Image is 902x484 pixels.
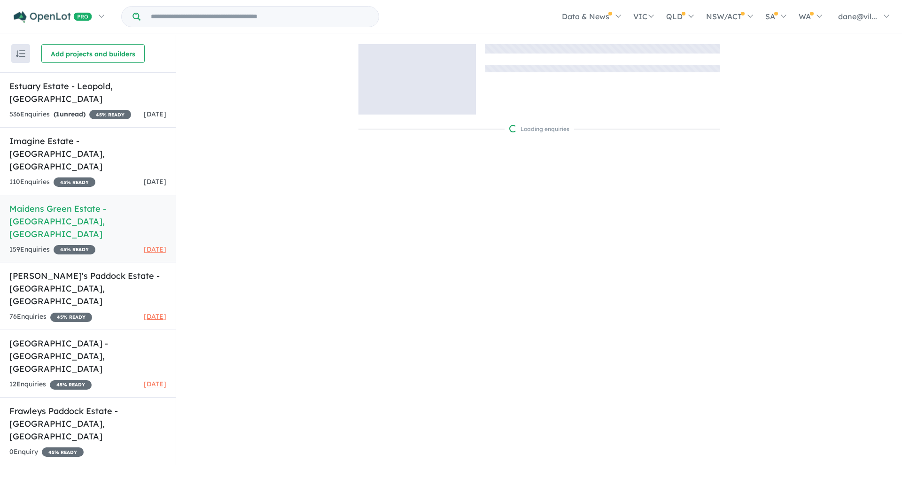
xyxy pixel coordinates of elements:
[9,244,95,255] div: 159 Enquir ies
[142,7,377,27] input: Try estate name, suburb, builder or developer
[9,337,166,375] h5: [GEOGRAPHIC_DATA] - [GEOGRAPHIC_DATA] , [GEOGRAPHIC_DATA]
[838,12,877,21] span: dane@vil...
[9,135,166,173] h5: Imagine Estate - [GEOGRAPHIC_DATA] , [GEOGRAPHIC_DATA]
[9,80,166,105] h5: Estuary Estate - Leopold , [GEOGRAPHIC_DATA]
[144,110,166,118] span: [DATE]
[16,50,25,57] img: sort.svg
[89,110,131,119] span: 45 % READY
[144,177,166,186] span: [DATE]
[9,177,95,188] div: 110 Enquir ies
[14,11,92,23] img: Openlot PRO Logo White
[144,380,166,388] span: [DATE]
[54,110,86,118] strong: ( unread)
[42,447,84,457] span: 45 % READY
[9,269,166,307] h5: [PERSON_NAME]'s Paddock Estate - [GEOGRAPHIC_DATA] , [GEOGRAPHIC_DATA]
[54,177,95,187] span: 45 % READY
[509,124,569,134] div: Loading enquiries
[9,405,166,443] h5: Frawleys Paddock Estate - [GEOGRAPHIC_DATA] , [GEOGRAPHIC_DATA]
[56,110,60,118] span: 1
[9,379,92,390] div: 12 Enquir ies
[50,380,92,390] span: 45 % READY
[41,44,145,63] button: Add projects and builders
[9,202,166,240] h5: Maidens Green Estate - [GEOGRAPHIC_DATA] , [GEOGRAPHIC_DATA]
[144,312,166,321] span: [DATE]
[9,109,131,120] div: 536 Enquir ies
[9,446,84,458] div: 0 Enquir y
[144,245,166,254] span: [DATE]
[9,311,92,323] div: 76 Enquir ies
[54,245,95,254] span: 45 % READY
[50,313,92,322] span: 45 % READY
